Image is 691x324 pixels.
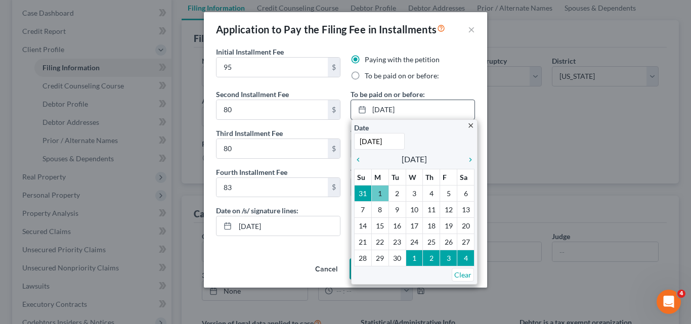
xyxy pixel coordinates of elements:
td: 24 [406,234,423,250]
div: $ [328,100,340,119]
label: Second Installment Fee [216,89,289,100]
th: F [440,169,457,185]
input: 0.00 [217,139,328,158]
th: Su [355,169,372,185]
td: 23 [388,234,406,250]
label: Paying with the petition [365,55,440,65]
th: W [406,169,423,185]
div: $ [328,178,340,197]
td: 27 [457,234,474,250]
input: 0.00 [217,178,328,197]
td: 2 [423,250,440,266]
td: 10 [406,201,423,217]
i: close [467,122,474,129]
a: [DATE] [351,100,474,119]
iframe: Intercom live chat [657,290,681,314]
td: 3 [406,185,423,201]
td: 2 [388,185,406,201]
i: chevron_right [461,156,474,164]
td: 13 [457,201,474,217]
button: Cancel [307,259,345,280]
input: 1/1/2013 [354,133,405,150]
td: 18 [423,217,440,234]
a: chevron_right [461,153,474,165]
td: 14 [355,217,372,234]
td: 17 [406,217,423,234]
td: 7 [355,201,372,217]
button: × [468,23,475,35]
label: To be paid on or before: [351,167,425,177]
td: 19 [440,217,457,234]
td: 25 [423,234,440,250]
td: 6 [457,185,474,201]
td: 1 [406,250,423,266]
td: 21 [355,234,372,250]
td: 29 [371,250,388,266]
label: To be paid on or before: [365,71,439,81]
th: Sa [457,169,474,185]
input: MM/DD/YYYY [235,216,340,236]
td: 22 [371,234,388,250]
th: Th [423,169,440,185]
td: 12 [440,201,457,217]
div: Application to Pay the Filing Fee in Installments [216,22,445,36]
a: chevron_left [354,153,367,165]
span: [DATE] [402,153,427,165]
label: To be paid on or before: [351,89,425,100]
label: Initial Installment Fee [216,47,284,57]
td: 15 [371,217,388,234]
div: $ [328,139,340,158]
input: 0.00 [217,58,328,77]
label: Date on /s/ signature lines: [216,205,298,216]
td: 5 [440,185,457,201]
td: 4 [423,185,440,201]
td: 9 [388,201,406,217]
td: 4 [457,250,474,266]
div: $ [328,58,340,77]
label: Date [354,122,369,133]
td: 31 [355,185,372,201]
td: 8 [371,201,388,217]
td: 11 [423,201,440,217]
td: 28 [355,250,372,266]
a: close [467,119,474,131]
i: chevron_left [354,156,367,164]
td: 30 [388,250,406,266]
label: Fourth Installment Fee [216,167,287,177]
td: 26 [440,234,457,250]
button: Save to Client Document Storage [350,258,475,280]
a: Clear [452,268,474,282]
label: To be paid on or before: [351,128,425,138]
span: 4 [677,290,685,298]
th: M [371,169,388,185]
td: 3 [440,250,457,266]
input: 0.00 [217,100,328,119]
td: 16 [388,217,406,234]
td: 20 [457,217,474,234]
label: Third Installment Fee [216,128,283,138]
td: 1 [371,185,388,201]
th: Tu [388,169,406,185]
